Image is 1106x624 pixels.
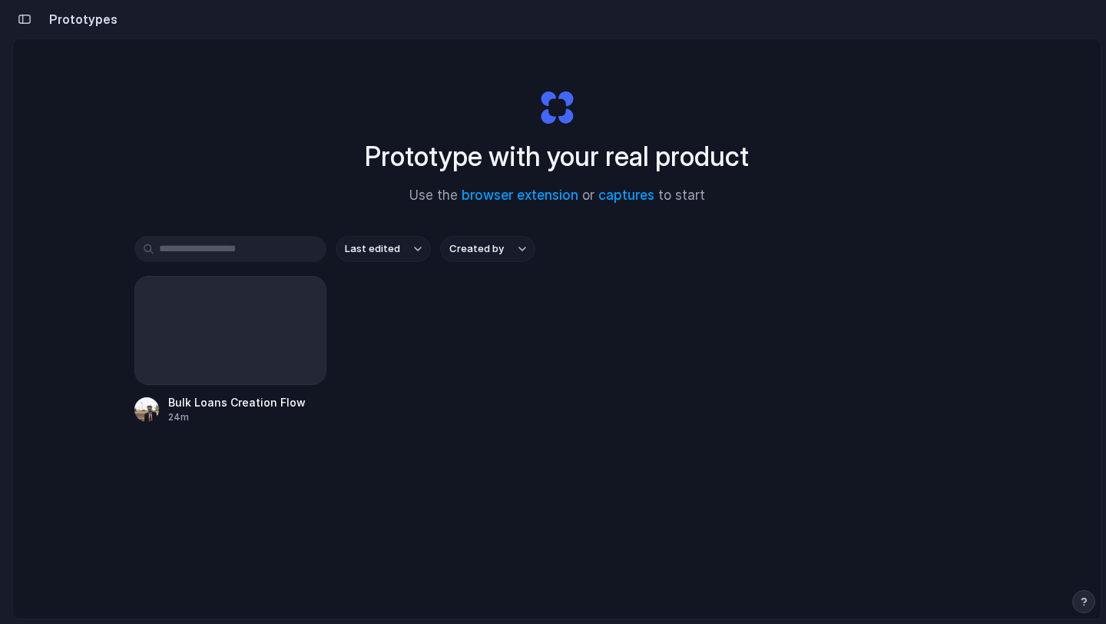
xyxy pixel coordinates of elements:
[409,186,705,206] span: Use the or to start
[449,241,504,257] span: Created by
[134,276,326,424] a: Bulk Loans Creation Flow24m
[345,241,400,257] span: Last edited
[168,410,306,424] div: 24m
[440,236,535,262] button: Created by
[43,10,118,28] h2: Prototypes
[168,394,306,410] div: Bulk Loans Creation Flow
[336,236,431,262] button: Last edited
[365,136,749,177] h1: Prototype with your real product
[462,188,578,203] a: browser extension
[598,188,654,203] a: captures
